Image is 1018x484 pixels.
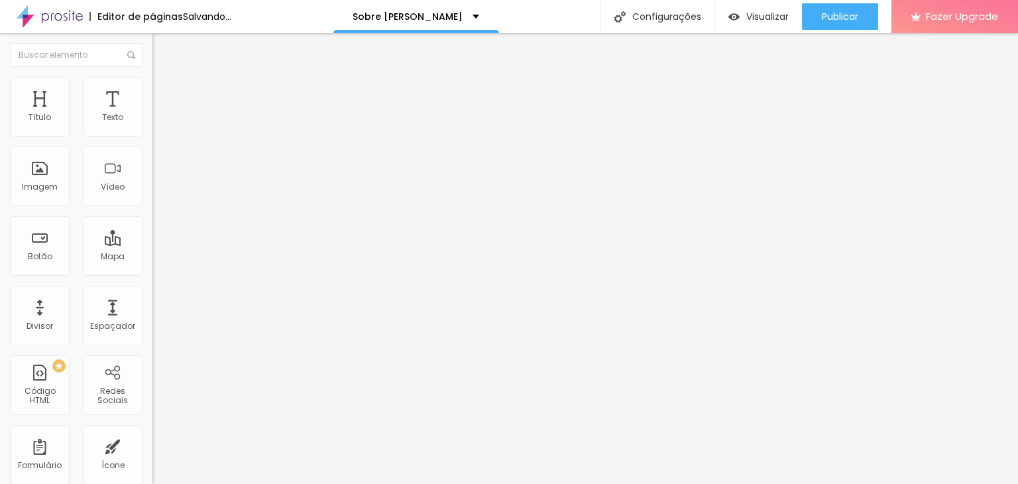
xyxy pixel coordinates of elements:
[802,3,878,30] button: Publicar
[18,461,62,470] div: Formulário
[183,12,231,21] div: Salvando...
[89,12,183,21] div: Editor de páginas
[10,43,142,67] input: Buscar elemento
[13,387,66,406] div: Código HTML
[102,113,123,122] div: Texto
[22,182,58,192] div: Imagem
[822,11,858,22] span: Publicar
[27,322,53,331] div: Divisor
[152,33,1018,484] iframe: Editor
[715,3,802,30] button: Visualizar
[746,11,789,22] span: Visualizar
[28,252,52,261] div: Botão
[728,11,740,23] img: view-1.svg
[101,182,125,192] div: Vídeo
[28,113,51,122] div: Título
[353,12,463,21] p: Sobre [PERSON_NAME]
[101,252,125,261] div: Mapa
[101,461,125,470] div: Ícone
[90,322,135,331] div: Espaçador
[614,11,626,23] img: Icone
[926,11,998,22] span: Fazer Upgrade
[127,51,135,59] img: Icone
[86,387,139,406] div: Redes Sociais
